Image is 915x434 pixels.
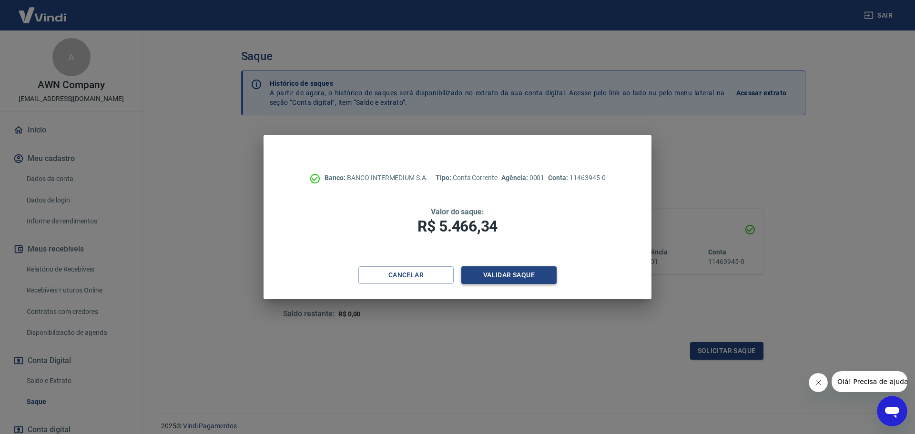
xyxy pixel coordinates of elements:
[431,207,484,216] span: Valor do saque:
[6,7,80,14] span: Olá! Precisa de ajuda?
[436,174,453,182] span: Tipo:
[417,217,498,235] span: R$ 5.466,34
[325,174,347,182] span: Banco:
[832,371,907,392] iframe: Mensagem da empresa
[501,173,544,183] p: 0001
[358,266,454,284] button: Cancelar
[548,174,569,182] span: Conta:
[436,173,498,183] p: Conta Corrente
[501,174,529,182] span: Agência:
[461,266,557,284] button: Validar saque
[548,173,605,183] p: 11463945-0
[809,373,828,392] iframe: Fechar mensagem
[877,396,907,426] iframe: Botão para abrir a janela de mensagens
[325,173,428,183] p: BANCO INTERMEDIUM S.A.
